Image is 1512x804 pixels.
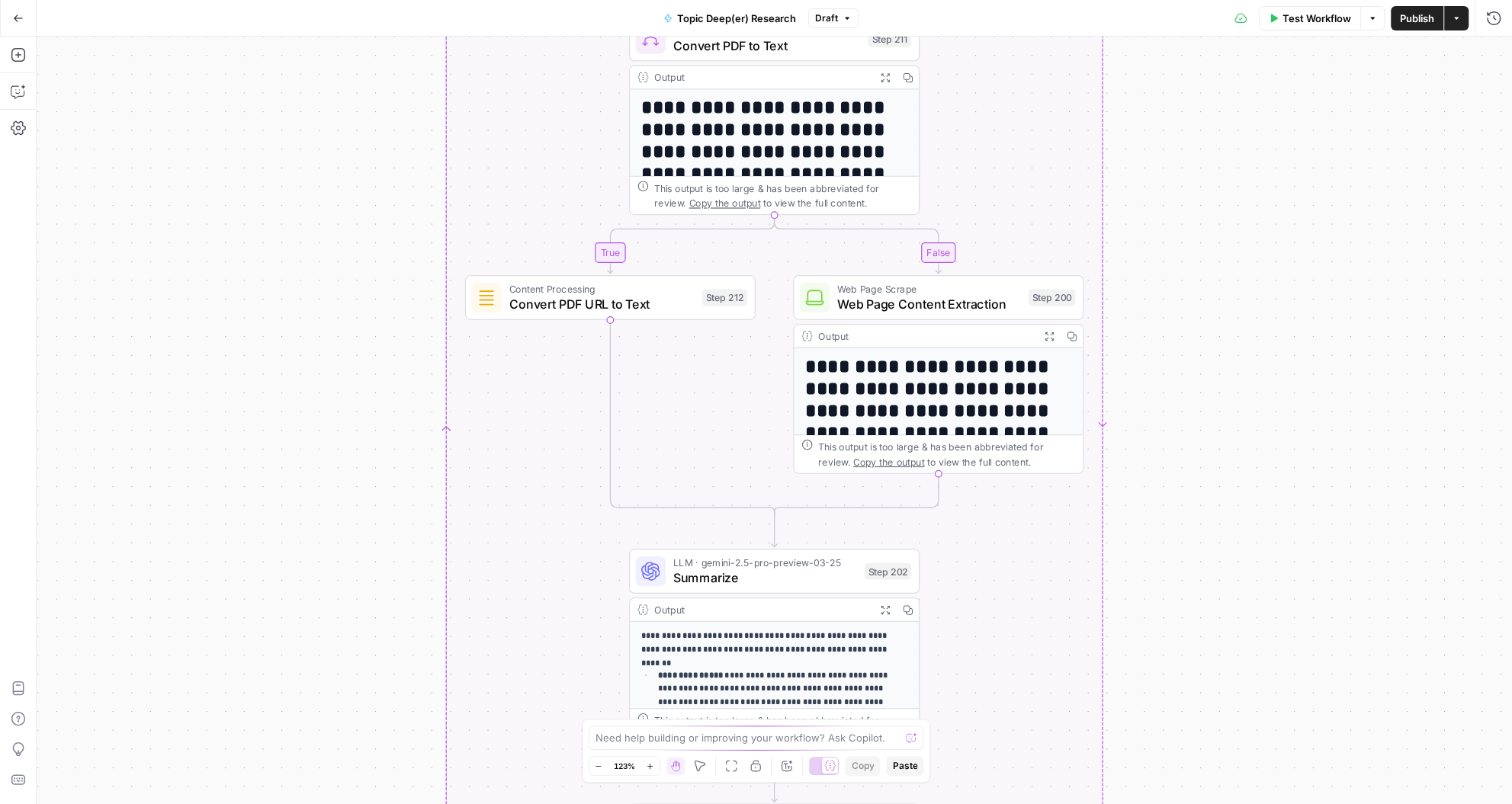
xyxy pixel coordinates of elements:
span: 123% [614,760,635,772]
div: This output is too large & has been abbreviated for review. to view the full content. [818,439,1075,469]
button: Draft [808,8,859,28]
span: Test Workflow [1282,11,1351,26]
span: Summarize [673,569,857,588]
g: Edge from step_211 to step_200 [775,215,942,273]
g: Edge from step_211-conditional-end to step_202 [772,512,777,547]
div: Output [818,328,1032,344]
span: Draft [815,11,838,25]
span: Convert PDF to Text [673,36,861,55]
button: Topic Deep(er) Research [654,6,805,30]
div: Step 200 [1029,289,1075,306]
g: Edge from step_211 to step_212 [608,215,775,273]
span: Content Processing [509,282,695,297]
div: Output [654,70,868,85]
div: Content ProcessingConvert PDF URL to TextStep 212 [465,275,756,320]
button: Publish [1391,6,1443,30]
span: Convert PDF URL to Text [509,295,695,314]
button: Test Workflow [1259,6,1360,30]
div: Step 211 [868,30,911,47]
button: Copy [845,756,880,776]
span: Topic Deep(er) Research [677,11,796,26]
g: Edge from step_202 to step_201 [772,747,777,802]
span: Copy [851,759,874,773]
g: Edge from step_212 to step_211-conditional-end [610,320,774,517]
div: Step 212 [702,289,747,306]
button: Paste [886,756,923,776]
div: Step 202 [865,562,911,579]
div: This output is too large & has been abbreviated for review. to view the full content. [654,181,911,210]
img: 62yuwf1kr9krw125ghy9mteuwaw4 [477,288,496,307]
span: Publish [1400,11,1434,26]
g: Edge from step_200 to step_211-conditional-end [775,473,939,517]
span: Copy the output [689,197,760,209]
span: Paste [892,759,917,773]
span: LLM · gemini-2.5-pro-preview-03-25 [673,556,857,571]
div: Output [654,602,868,617]
div: This output is too large & has been abbreviated for review. to view the full content. [654,713,911,742]
span: Web Page Scrape [837,282,1021,297]
span: Copy the output [853,456,924,467]
span: Web Page Content Extraction [837,295,1021,314]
